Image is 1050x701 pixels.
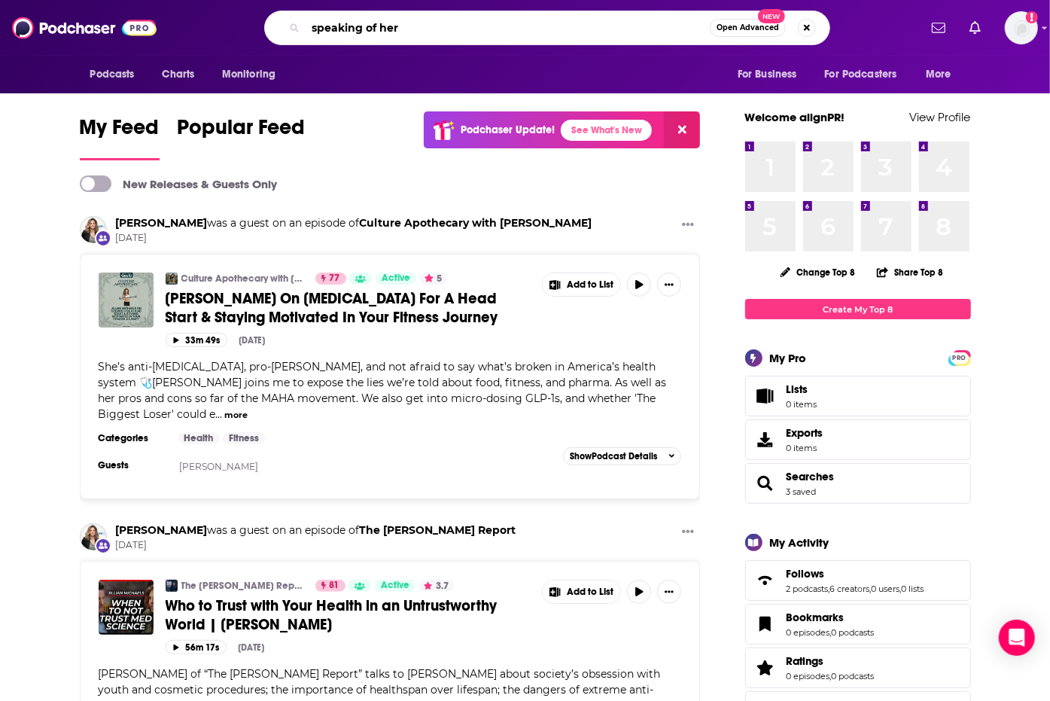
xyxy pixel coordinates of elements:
[787,611,875,624] a: Bookmarks
[239,335,266,346] div: [DATE]
[80,216,107,243] img: Jillian Michaels
[80,60,154,89] button: open menu
[676,523,700,542] button: Show More Button
[375,580,415,592] a: Active
[360,523,516,537] a: The Rubin Report
[95,230,111,246] div: New Appearance
[787,383,808,396] span: Lists
[116,232,592,245] span: [DATE]
[825,64,897,85] span: For Podcasters
[80,114,160,149] span: My Feed
[999,620,1035,656] div: Open Intercom Messenger
[561,120,652,141] a: See What's New
[166,596,498,634] span: Who to Trust with Your Health in an Untrustworthy World | [PERSON_NAME]
[830,671,832,681] span: ,
[223,432,265,444] a: Fitness
[99,580,154,635] a: Who to Trust with Your Health in an Untrustworthy World | Jillian Michaels
[99,459,166,471] h3: Guests
[745,419,971,460] a: Exports
[750,657,781,678] a: Ratings
[80,175,278,192] a: New Releases & Guests Only
[12,14,157,42] a: Podchaser - Follow, Share and Rate Podcasts
[710,19,786,37] button: Open AdvancedNew
[745,604,971,645] span: Bookmarks
[738,64,797,85] span: For Business
[750,570,781,591] a: Follows
[657,273,681,297] button: Show More Button
[181,273,306,285] a: Culture Apothecary with [PERSON_NAME]
[181,580,306,592] a: The [PERSON_NAME] Report
[770,351,807,365] div: My Pro
[116,539,516,552] span: [DATE]
[832,627,875,638] a: 0 podcasts
[963,15,987,41] a: Show notifications dropdown
[915,60,970,89] button: open menu
[90,64,135,85] span: Podcasts
[745,648,971,688] span: Ratings
[381,578,409,593] span: Active
[787,611,845,624] span: Bookmarks
[750,473,781,494] a: Searches
[830,627,832,638] span: ,
[1026,11,1038,23] svg: Add a profile image
[116,216,592,230] h3: was a guest on an episode of
[745,560,971,601] span: Follows
[870,584,872,594] span: ,
[567,279,613,291] span: Add to List
[264,11,830,45] div: Search podcasts, credits, & more...
[727,60,816,89] button: open menu
[330,271,340,286] span: 77
[745,376,971,416] a: Lists
[787,426,823,440] span: Exports
[420,273,447,285] button: 5
[178,114,306,149] span: Popular Feed
[382,271,410,286] span: Active
[900,584,902,594] span: ,
[99,432,166,444] h3: Categories
[216,407,223,421] span: ...
[166,289,498,327] span: [PERSON_NAME] On [MEDICAL_DATA] For A Head Start & Staying Motivated In Your Fitness Journey
[657,580,681,604] button: Show More Button
[166,333,227,347] button: 33m 49s
[563,447,682,465] button: ShowPodcast Details
[745,463,971,504] span: Searches
[212,60,295,89] button: open menu
[178,114,306,160] a: Popular Feed
[787,627,830,638] a: 0 episodes
[224,409,248,422] button: more
[787,470,835,483] a: Searches
[360,216,592,230] a: Culture Apothecary with Alex Clark
[902,584,924,594] a: 0 lists
[787,671,830,681] a: 0 episodes
[832,671,875,681] a: 0 podcasts
[166,580,178,592] a: The Rubin Report
[306,16,710,40] input: Search podcasts, credits, & more...
[330,578,339,593] span: 81
[787,443,823,453] span: 0 items
[876,258,944,287] button: Share Top 8
[787,654,875,668] a: Ratings
[787,567,825,581] span: Follows
[153,60,204,89] a: Charts
[166,273,178,285] img: Culture Apothecary with Alex Clark
[80,523,107,550] img: Jillian Michaels
[787,383,817,396] span: Lists
[239,642,265,653] div: [DATE]
[1005,11,1038,44] img: User Profile
[116,523,208,537] a: Jillian Michaels
[95,538,111,554] div: New Appearance
[461,123,555,136] p: Podchaser Update!
[787,584,829,594] a: 2 podcasts
[750,386,781,407] span: Lists
[315,273,346,285] a: 77
[163,64,195,85] span: Charts
[543,273,621,296] button: Show More Button
[1005,11,1038,44] button: Show profile menu
[770,535,829,550] div: My Activity
[99,273,154,328] img: Jillian Michaels On Ozempic For A Head Start & Staying Motivated In Your Fitness Journey
[787,654,824,668] span: Ratings
[745,110,845,124] a: Welcome alignPR!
